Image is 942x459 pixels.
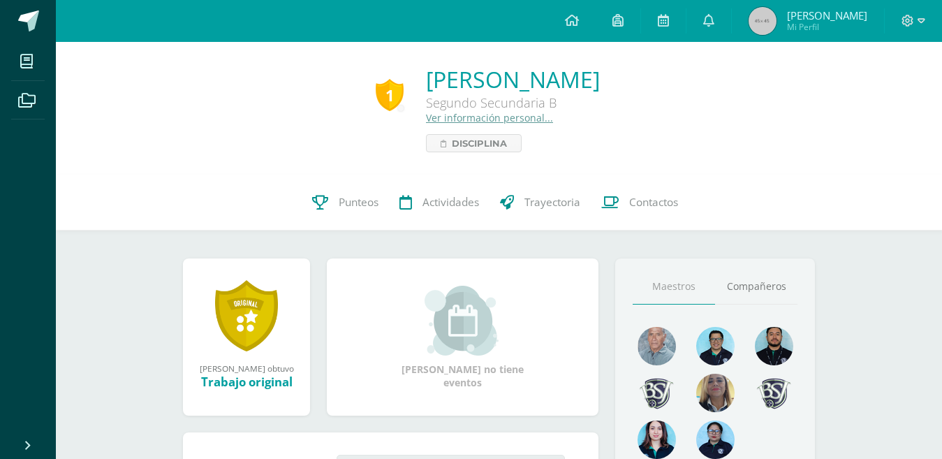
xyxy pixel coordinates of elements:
[302,175,389,231] a: Punteos
[426,134,522,152] a: Disciplina
[389,175,490,231] a: Actividades
[197,374,296,390] div: Trabajo original
[787,8,867,22] span: [PERSON_NAME]
[633,269,715,305] a: Maestros
[393,286,533,389] div: [PERSON_NAME] no tiene eventos
[524,195,580,210] span: Trayectoria
[490,175,591,231] a: Trayectoria
[638,374,676,412] img: d483e71d4e13296e0ce68ead86aec0b8.png
[696,327,735,365] img: d220431ed6a2715784848fdc026b3719.png
[425,286,501,356] img: event_small.png
[591,175,689,231] a: Contactos
[638,421,676,459] img: 1f9df8322dc8a4a819c6562ad5c2ddfe.png
[426,111,553,124] a: Ver información personal...
[339,195,378,210] span: Punteos
[749,7,777,35] img: 45x45
[426,64,600,94] a: [PERSON_NAME]
[426,94,600,111] div: Segundo Secundaria B
[629,195,678,210] span: Contactos
[638,327,676,365] img: 55ac31a88a72e045f87d4a648e08ca4b.png
[755,327,793,365] img: 2207c9b573316a41e74c87832a091651.png
[422,195,479,210] span: Actividades
[715,269,797,305] a: Compañeros
[696,421,735,459] img: bed227fd71c3b57e9e7cc03a323db735.png
[197,363,296,374] div: [PERSON_NAME] obtuvo
[696,374,735,412] img: aa9857ee84d8eb936f6c1e33e7ea3df6.png
[755,374,793,412] img: 7641769e2d1e60c63392edc0587da052.png
[376,79,404,111] div: 1
[452,135,507,152] span: Disciplina
[787,21,867,33] span: Mi Perfil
